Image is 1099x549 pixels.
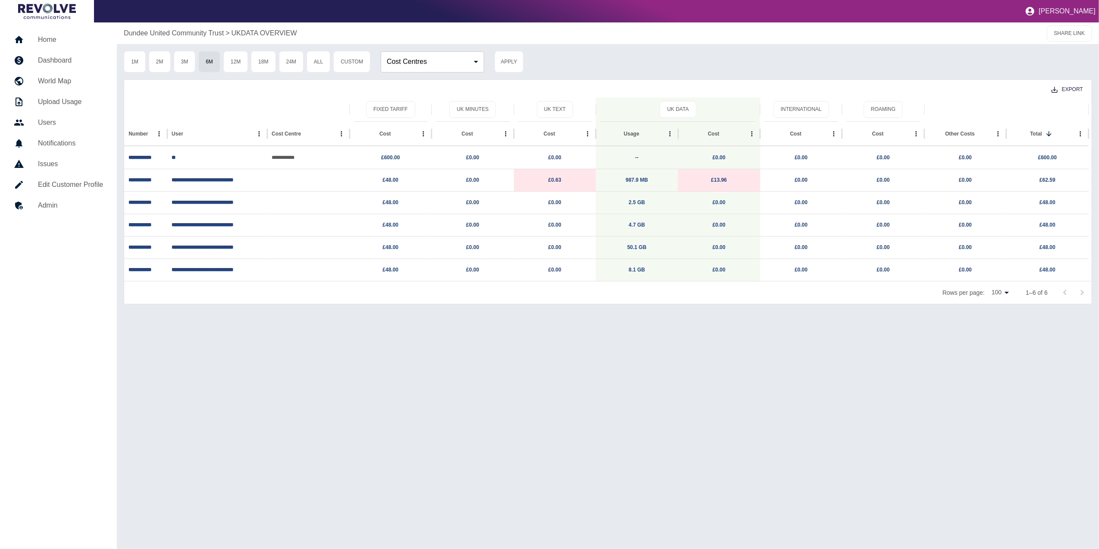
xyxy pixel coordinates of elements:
p: > [225,28,229,38]
h5: Edit Customer Profile [38,180,103,190]
a: £0.00 [959,244,972,250]
button: Cost column menu [500,128,512,140]
a: £0.00 [466,155,479,161]
a: £600.00 [381,155,400,161]
div: Cost [462,131,473,137]
button: 2M [149,51,171,73]
p: Rows per page: [942,288,985,297]
a: £48.00 [382,199,398,205]
h5: Dashboard [38,55,103,66]
a: Admin [7,195,110,216]
p: [PERSON_NAME] [1039,7,1096,15]
button: 12M [223,51,248,73]
a: £0.00 [877,199,890,205]
button: Custom [333,51,370,73]
a: £0.00 [877,177,890,183]
a: £0.00 [466,177,479,183]
button: Cost column menu [828,128,840,140]
div: User [172,131,183,137]
a: £0.00 [877,222,890,228]
a: £0.00 [548,244,561,250]
div: Cost [544,131,555,137]
a: £0.00 [877,267,890,273]
a: £48.00 [1040,267,1055,273]
a: £0.00 [959,222,972,228]
h5: World Map [38,76,103,86]
a: 50.1 GB [627,244,647,250]
a: Users [7,112,110,133]
button: UK Data [660,101,696,118]
button: 6M [198,51,220,73]
a: £48.00 [382,244,398,250]
a: £48.00 [382,222,398,228]
a: 2.5 GB [629,199,645,205]
a: Dundee United Community Trust [124,28,224,38]
div: Cost [872,131,884,137]
div: Cost [379,131,391,137]
button: Cost column menu [582,128,594,140]
h5: Admin [38,200,103,211]
a: £0.00 [713,244,726,250]
button: Apply [495,51,523,73]
a: £0.00 [877,155,890,161]
a: Issues [7,154,110,174]
a: £0.00 [959,199,972,205]
button: SHARE LINK [1047,25,1092,41]
div: Cost [708,131,720,137]
a: £0.00 [466,267,479,273]
h5: Users [38,117,103,128]
button: User column menu [253,128,265,140]
div: Cost [790,131,802,137]
button: Cost column menu [746,128,758,140]
a: -- [635,155,639,161]
a: £600.00 [1038,155,1057,161]
button: Export [1045,82,1090,98]
a: £0.00 [713,199,726,205]
a: Upload Usage [7,91,110,112]
div: Total [1030,131,1042,137]
button: Cost column menu [417,128,429,140]
button: Sort [1043,128,1055,140]
h5: Issues [38,159,103,169]
p: 1–6 of 6 [1026,288,1048,297]
a: £0.00 [713,155,726,161]
a: UKDATA OVERVIEW [232,28,297,38]
a: Dashboard [7,50,110,71]
a: £0.00 [795,155,808,161]
button: All [307,51,330,73]
a: £0.00 [877,244,890,250]
a: £0.00 [795,177,808,183]
a: £62.59 [1040,177,1055,183]
button: Usage column menu [664,128,676,140]
a: £0.00 [795,244,808,250]
a: £48.00 [382,177,398,183]
a: £0.00 [959,177,972,183]
button: [PERSON_NAME] [1021,3,1099,20]
button: Number column menu [153,128,165,140]
div: 100 [988,286,1012,299]
div: Other Costs [945,131,975,137]
button: Other Costs column menu [992,128,1004,140]
a: £0.00 [713,267,726,273]
button: International [773,101,829,118]
button: Roaming [864,101,903,118]
a: 987.9 MB [626,177,648,183]
a: £0.00 [466,199,479,205]
button: Fixed Tariff [366,101,415,118]
a: Home [7,29,110,50]
button: 1M [124,51,146,73]
a: £0.00 [959,155,972,161]
a: Edit Customer Profile [7,174,110,195]
a: £0.00 [466,244,479,250]
a: 4.7 GB [629,222,645,228]
a: £0.00 [548,155,561,161]
a: £48.00 [382,267,398,273]
button: 18M [251,51,276,73]
button: UK Text [537,101,573,118]
div: Number [128,131,148,137]
h5: Home [38,35,103,45]
img: Logo [18,3,76,19]
a: £48.00 [1040,222,1055,228]
div: Cost Centre [272,131,301,137]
